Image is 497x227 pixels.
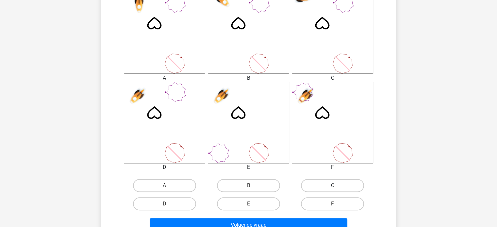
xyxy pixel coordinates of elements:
label: E [217,197,280,210]
div: D [119,163,210,171]
div: B [203,74,294,82]
div: A [119,74,210,82]
label: F [301,197,364,210]
label: D [133,197,196,210]
div: E [203,163,294,171]
label: B [217,179,280,192]
label: C [301,179,364,192]
div: F [287,163,378,171]
label: A [133,179,196,192]
div: C [287,74,378,82]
